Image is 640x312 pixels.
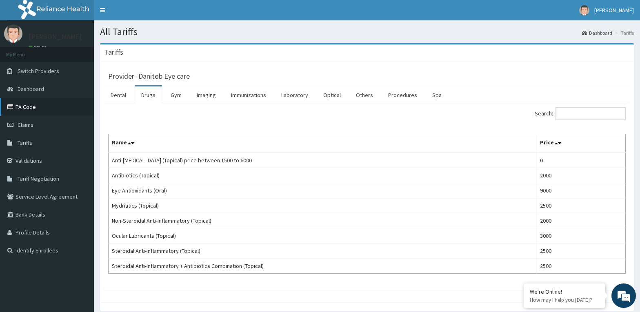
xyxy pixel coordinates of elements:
[18,139,32,146] span: Tariffs
[556,107,626,119] input: Search:
[164,86,188,104] a: Gym
[109,168,537,183] td: Antibiotics (Topical)
[18,67,59,75] span: Switch Providers
[426,86,448,104] a: Spa
[349,86,380,104] a: Others
[109,134,537,153] th: Name
[536,213,625,228] td: 2000
[109,198,537,213] td: Mydriatics (Topical)
[109,153,537,168] td: Anti-[MEDICAL_DATA] (Topical) price between 1500 to 6000
[535,107,626,119] label: Search:
[317,86,347,104] a: Optical
[4,223,156,251] textarea: Type your message and hit 'Enter'
[100,27,634,37] h1: All Tariffs
[536,153,625,168] td: 0
[582,29,612,36] a: Dashboard
[613,29,634,36] li: Tariffs
[104,49,123,56] h3: Tariffs
[134,4,153,24] div: Minimize live chat window
[382,86,424,104] a: Procedures
[47,103,113,185] span: We're online!
[536,168,625,183] td: 2000
[29,33,82,40] p: [PERSON_NAME]
[579,5,589,15] img: User Image
[530,288,599,295] div: We're Online!
[109,183,537,198] td: Eye Antioxidants (Oral)
[536,183,625,198] td: 9000
[530,297,599,303] p: How may I help you today?
[135,86,162,104] a: Drugs
[18,121,33,128] span: Claims
[109,259,537,274] td: Steroidal Anti-inflammatory + Antibiotics Combination (Topical)
[29,44,48,50] a: Online
[109,243,537,259] td: Steroidal Anti-inflammatory (Topical)
[109,228,537,243] td: Ocular Lubricants (Topical)
[536,228,625,243] td: 3000
[275,86,315,104] a: Laboratory
[224,86,273,104] a: Immunizations
[15,41,33,61] img: d_794563401_company_1708531726252_794563401
[104,86,133,104] a: Dental
[536,259,625,274] td: 2500
[4,24,22,43] img: User Image
[536,243,625,259] td: 2500
[42,46,137,56] div: Chat with us now
[18,175,59,182] span: Tariff Negotiation
[190,86,222,104] a: Imaging
[108,73,190,80] h3: Provider - Danitob Eye care
[109,213,537,228] td: Non-Steroidal Anti-inflammatory (Topical)
[18,85,44,93] span: Dashboard
[536,198,625,213] td: 2500
[594,7,634,14] span: [PERSON_NAME]
[536,134,625,153] th: Price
